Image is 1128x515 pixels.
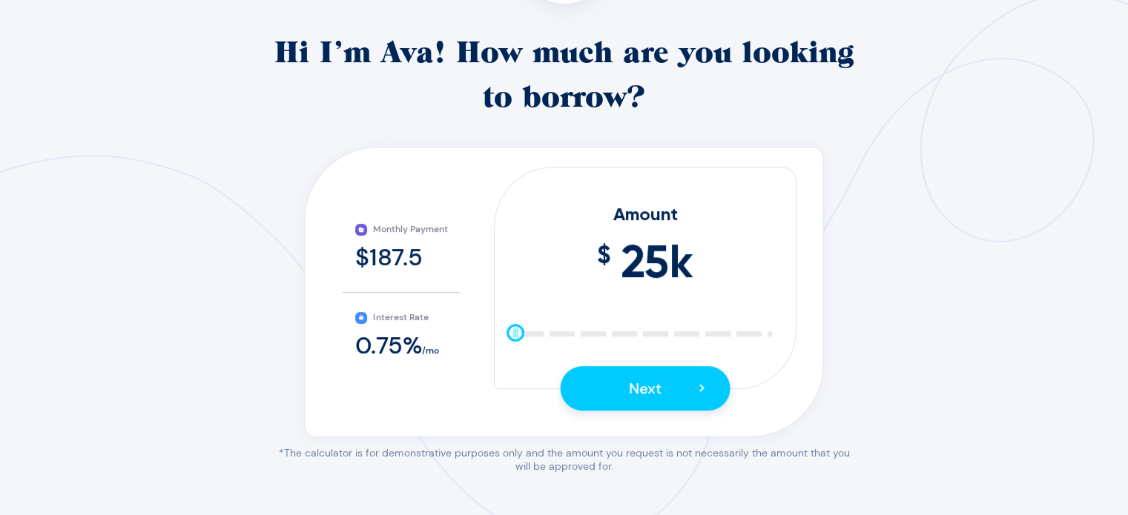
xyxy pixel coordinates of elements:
span: $ [597,227,610,296]
p: Hi I’m Ava! How much are you looking to borrow? [273,30,855,119]
p: *The calculator is for demonstrative purposes only and the amount you request is not necessarily ... [273,446,855,473]
span: Monthly Payment [373,224,447,236]
span: Interest Rate [373,312,428,324]
span: Amount [613,203,677,225]
span: /mo [421,345,438,356]
span: Next [629,379,662,398]
button: Next> [560,366,730,411]
div: $187.5 [355,242,447,273]
span: 25 k [621,227,693,296]
span: > [697,376,705,401]
span: 0.75 % [355,330,421,361]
